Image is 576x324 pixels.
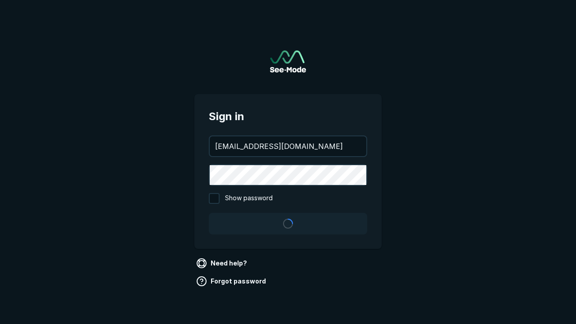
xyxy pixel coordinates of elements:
input: your@email.com [210,136,366,156]
a: Go to sign in [270,50,306,72]
span: Show password [225,193,273,204]
a: Need help? [194,256,251,270]
img: See-Mode Logo [270,50,306,72]
span: Sign in [209,108,367,125]
a: Forgot password [194,274,270,288]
